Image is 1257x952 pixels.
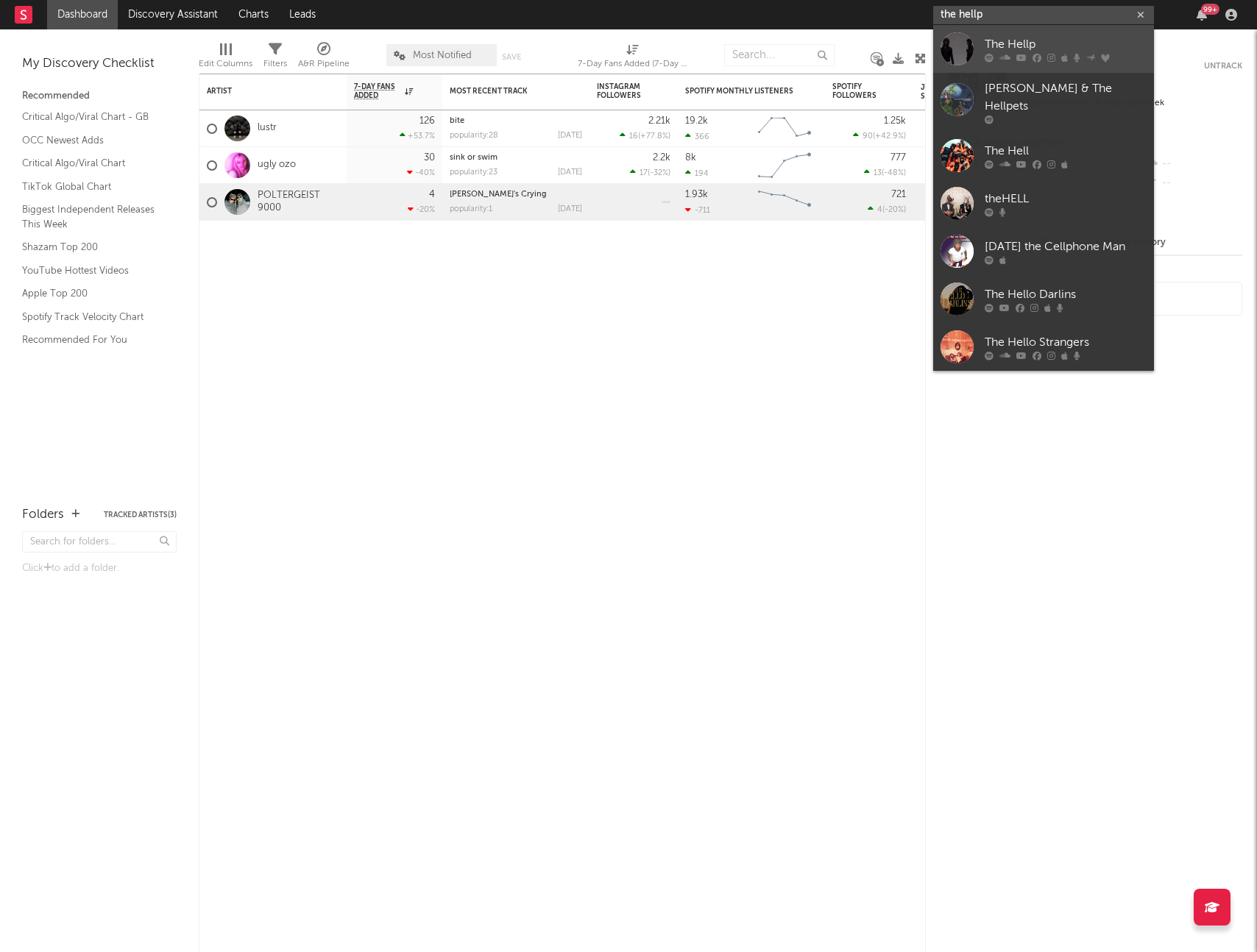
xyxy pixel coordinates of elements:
div: 77.6 [921,120,980,138]
div: Instagram Followers [597,82,648,100]
div: The Hello Darlins [985,285,1147,303]
a: [PERSON_NAME]'s Crying [450,191,547,199]
div: [DATE] [558,205,582,213]
div: bite [450,117,582,125]
div: -20 % [408,205,435,214]
span: -32 % [650,169,668,177]
button: Untrack [1204,59,1242,74]
div: Filters [263,37,287,79]
div: ( ) [630,168,670,177]
div: popularity: 23 [450,168,498,177]
div: Artist [207,87,317,96]
div: 60.2 [921,193,980,211]
div: 19.2k [685,116,708,126]
div: ( ) [853,131,906,141]
div: Folders [22,506,64,524]
span: 90 [863,132,873,141]
div: 30 [424,153,435,163]
div: ( ) [864,168,906,177]
div: Edit Columns [199,37,252,79]
svg: Chart title [751,147,818,184]
div: The Hell [985,142,1147,160]
button: Tracked Artists(3) [104,511,177,519]
a: Recommended For You [22,332,162,348]
div: 99 + [1201,4,1219,15]
div: The Hellp [985,35,1147,53]
span: 7-Day Fans Added [354,82,401,100]
input: Search for artists [933,6,1154,24]
div: 366 [685,132,709,141]
div: theHELL [985,190,1147,207]
div: Click to add a folder. [22,560,177,578]
span: +77.8 % [640,132,668,141]
div: 2.21k [648,116,670,126]
a: The Hello Strangers [933,323,1154,371]
div: A&R Pipeline [298,37,350,79]
span: 17 [640,169,648,177]
button: Save [502,53,521,61]
div: -711 [685,205,710,215]
div: 1.25k [884,116,906,126]
div: popularity: 1 [450,205,492,213]
div: Spotify Monthly Listeners [685,87,796,96]
a: Biggest Independent Releases This Week [22,202,162,232]
div: -- [1144,174,1242,193]
div: A&R Pipeline [298,55,350,73]
a: lustr [258,122,277,135]
div: Jump Score [921,83,957,101]
div: -40 % [407,168,435,177]
a: OCC Newest Adds [22,132,162,149]
div: +53.7 % [400,131,435,141]
a: POLTERGEIST 9000 [258,190,339,215]
div: 194 [685,168,709,178]
div: -- [1144,154,1242,174]
div: 1.93k [685,190,708,199]
span: -48 % [884,169,904,177]
div: Lucy's Crying [450,191,582,199]
svg: Chart title [751,184,818,221]
div: sink or swim [450,154,582,162]
div: 2.2k [653,153,670,163]
a: YouTube Hottest Videos [22,263,162,279]
a: [DATE] the Cellphone Man [933,227,1154,275]
div: [DATE] the Cellphone Man [985,238,1147,255]
div: My Discovery Checklist [22,55,177,73]
div: 4 [429,190,435,199]
a: Spotify Track Velocity Chart [22,309,162,325]
div: The Hello Strangers [985,333,1147,351]
a: The Hellp [933,25,1154,73]
div: [DATE] [558,132,582,140]
div: [PERSON_NAME] & The Hellpets [985,80,1147,116]
a: [PERSON_NAME] & The Hellpets [933,73,1154,132]
div: 8k [685,153,696,163]
div: Filters [263,55,287,73]
div: Spotify Followers [832,82,884,100]
a: bite [450,117,464,125]
a: The Hello Darlins [933,275,1154,323]
div: [DATE] [558,168,582,177]
div: 777 [890,153,906,163]
div: Edit Columns [199,55,252,73]
div: ( ) [620,131,670,141]
div: Most Recent Track [450,87,560,96]
span: -20 % [885,206,904,214]
div: 721 [891,190,906,199]
a: TikTok Global Chart [22,179,162,195]
a: ugly ozo [258,159,296,171]
div: ( ) [868,205,906,214]
div: 61.3 [921,157,980,174]
div: 7-Day Fans Added (7-Day Fans Added) [578,55,688,73]
a: theHELL [933,180,1154,227]
a: sink or swim [450,154,498,162]
span: 13 [874,169,882,177]
span: Most Notified [413,51,472,60]
span: 4 [877,206,882,214]
a: Critical Algo/Viral Chart [22,155,162,171]
input: Search... [724,44,835,66]
div: Recommended [22,88,177,105]
a: Critical Algo/Viral Chart - GB [22,109,162,125]
a: Shazam Top 200 [22,239,162,255]
span: 16 [629,132,638,141]
a: Apple Top 200 [22,285,162,302]
svg: Chart title [751,110,818,147]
